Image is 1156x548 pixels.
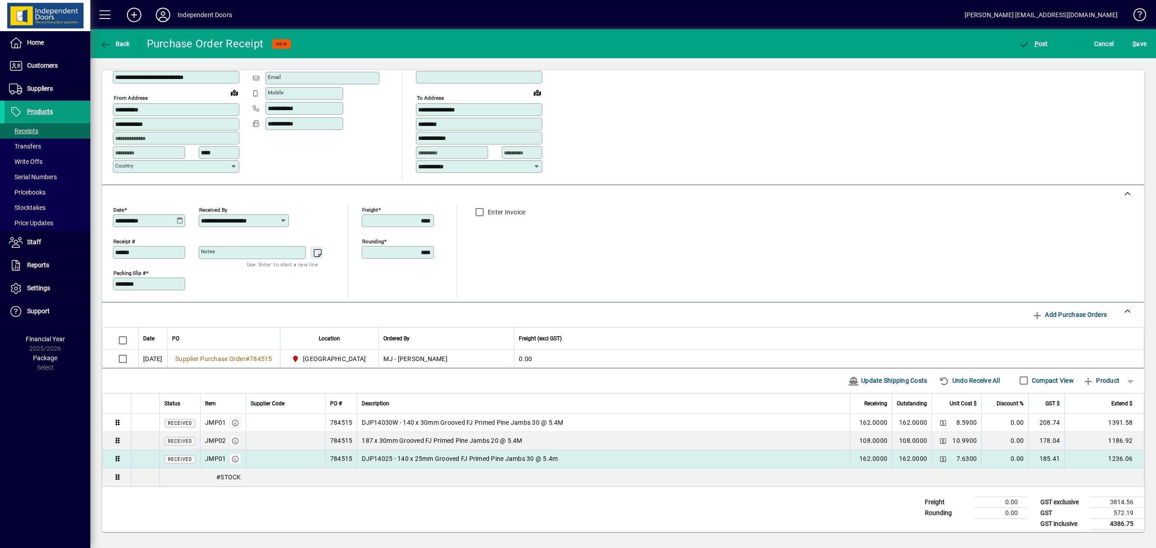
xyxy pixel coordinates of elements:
a: View on map [227,85,242,100]
mat-label: Notes [201,248,215,255]
span: Reports [27,261,49,269]
button: Change Price Levels [937,452,949,465]
td: 784515 [325,432,357,450]
span: PO [172,334,179,344]
div: Purchase Order Receipt [147,37,264,51]
td: 572.19 [1090,507,1144,518]
span: Received [168,457,192,462]
a: Supplier Purchase Order#784515 [172,354,275,364]
button: Profile [149,7,177,23]
td: 108.0000 [892,432,932,450]
span: Supplier Purchase Order [175,355,246,362]
td: 1186.92 [1064,432,1144,450]
a: Knowledge Base [1127,2,1145,31]
div: JMP01 [205,454,226,463]
div: [PERSON_NAME] [EMAIL_ADDRESS][DOMAIN_NAME] [965,8,1118,22]
button: Change Price Levels [937,434,949,447]
a: Write Offs [5,154,90,169]
a: Suppliers [5,78,90,100]
span: Products [27,108,53,115]
span: Staff [27,238,41,246]
td: 0.00 [981,432,1028,450]
span: Unit Cost $ [950,399,977,409]
span: Description [362,399,389,409]
a: Receipts [5,123,90,139]
mat-label: Date [113,206,124,213]
a: Reports [5,254,90,277]
button: Cancel [1092,36,1116,52]
a: Pricebooks [5,185,90,200]
span: Support [27,307,50,315]
td: DJP14025 - 140 x 25mm Grooved FJ Primed Pine Jambs 30 @ 5.4m [357,450,850,468]
span: Update Shipping Costs [848,373,928,388]
div: JMP01 [205,418,226,427]
span: ost [1019,40,1048,47]
span: P [1035,40,1039,47]
span: Outstanding [897,399,927,409]
button: Update Shipping Costs [844,372,931,389]
div: PO [172,334,275,344]
button: Add Purchase Orders [1028,307,1110,323]
a: Staff [5,231,90,254]
td: 185.41 [1028,450,1064,468]
span: Customers [27,62,58,69]
td: 1391.58 [1064,414,1144,432]
span: Status [164,399,180,409]
span: PO # [330,399,342,409]
label: Enter Invoice [486,208,525,217]
span: Date [143,334,154,344]
span: NEW [276,41,287,47]
span: Received [168,421,192,426]
span: # [246,355,250,362]
td: 784515 [325,414,357,432]
span: 162.0000 [859,454,887,463]
td: Freight [920,497,974,507]
span: Receipts [9,127,38,135]
span: Christchurch [289,353,370,364]
td: 0.00 [981,450,1028,468]
button: Add [120,7,149,23]
div: Freight (excl GST) [519,334,1133,344]
mat-label: Email [268,74,281,80]
mat-label: Mobile [268,89,284,96]
a: Settings [5,277,90,300]
td: GST exclusive [1036,497,1090,507]
td: GST inclusive [1036,518,1090,529]
mat-hint: Use 'Enter' to start a new line [247,259,318,269]
span: Home [27,39,44,46]
div: Independent Doors [177,8,232,22]
a: Customers [5,55,90,77]
td: 208.74 [1028,414,1064,432]
span: 8.5900 [956,418,977,427]
a: Transfers [5,139,90,154]
td: Rounding [920,507,974,518]
app-page-header-button: Back [90,36,140,52]
span: Received [168,439,192,444]
td: 0.00 [974,507,1029,518]
div: Date [143,334,163,344]
td: 0.00 [514,350,1144,368]
mat-label: Receipt # [113,238,135,244]
span: 7.6300 [956,454,977,463]
mat-label: Rounding [362,238,384,244]
span: Serial Numbers [9,173,57,181]
a: Home [5,32,90,54]
td: 1236.06 [1064,450,1144,468]
span: GST $ [1045,399,1060,409]
a: View on map [530,85,545,100]
span: Freight (excl GST) [519,334,562,344]
div: JMP02 [205,436,226,445]
span: Suppliers [27,85,53,92]
span: Pricebooks [9,189,46,196]
a: Stocktakes [5,200,90,215]
span: [GEOGRAPHIC_DATA] [303,354,366,363]
td: 162.0000 [892,414,932,432]
span: Back [100,40,130,47]
a: Support [5,300,90,323]
span: 10.9900 [952,436,977,445]
mat-label: Received by [199,206,227,213]
span: 784515 [250,355,272,362]
button: Product [1078,372,1124,389]
span: Location [319,334,340,344]
span: Ordered By [383,334,410,344]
